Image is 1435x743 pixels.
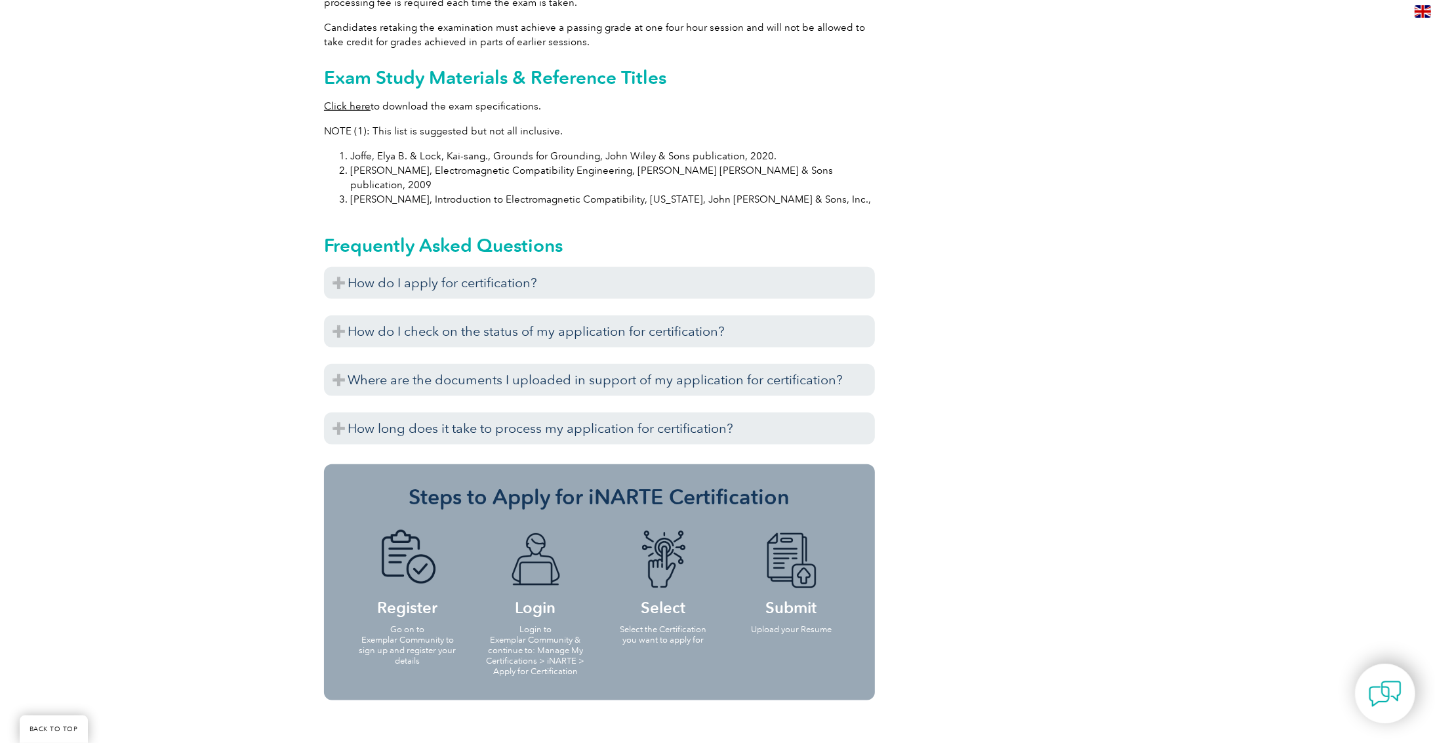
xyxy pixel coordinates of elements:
[20,715,88,743] a: BACK TO TOP
[613,530,714,614] h4: Select
[1369,677,1402,710] img: contact-chat.png
[324,20,875,49] p: Candidates retaking the examination must achieve a passing grade at one four hour session and wil...
[350,163,875,192] li: [PERSON_NAME], Electromagnetic Compatibility Engineering, [PERSON_NAME] [PERSON_NAME] & Sons publ...
[350,149,875,163] li: Joffe, Elya B. & Lock, Kai-sang., Grounds for Grounding, John Wiley & Sons publication, 2020.
[324,235,875,256] h2: Frequently Asked Questions
[324,267,875,299] h3: How do I apply for certification?
[324,99,875,113] p: to download the exam specifications.
[344,484,855,510] h3: Steps to Apply for iNARTE Certification
[324,364,875,396] h3: Where are the documents I uploaded in support of my application for certification?
[324,412,875,445] h3: How long does it take to process my application for certification?
[500,530,572,590] img: icon-blue-laptop-male.png
[756,530,828,590] img: icon-blue-doc-arrow.png
[350,192,875,207] li: [PERSON_NAME], Introduction to Electromagnetic Compatibility, [US_STATE], John [PERSON_NAME] & So...
[628,530,700,590] img: icon-blue-finger-button.png
[485,530,586,614] h4: Login
[357,624,458,666] p: Go on to Exemplar Community to sign up and register your details
[372,530,444,590] img: icon-blue-doc-tick.png
[357,530,458,614] h4: Register
[324,124,875,138] p: NOTE (1): This list is suggested but not all inclusive.
[1415,5,1431,18] img: en
[613,624,714,645] p: Select the Certification you want to apply for
[324,315,875,348] h3: How do I check on the status of my application for certification?
[324,67,875,88] h2: Exam Study Materials & Reference Titles
[740,624,842,635] p: Upload your Resume
[485,624,586,677] p: Login to Exemplar Community & continue to: Manage My Certifications > iNARTE > Apply for Certific...
[324,100,371,112] a: Click here
[740,530,842,614] h4: Submit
